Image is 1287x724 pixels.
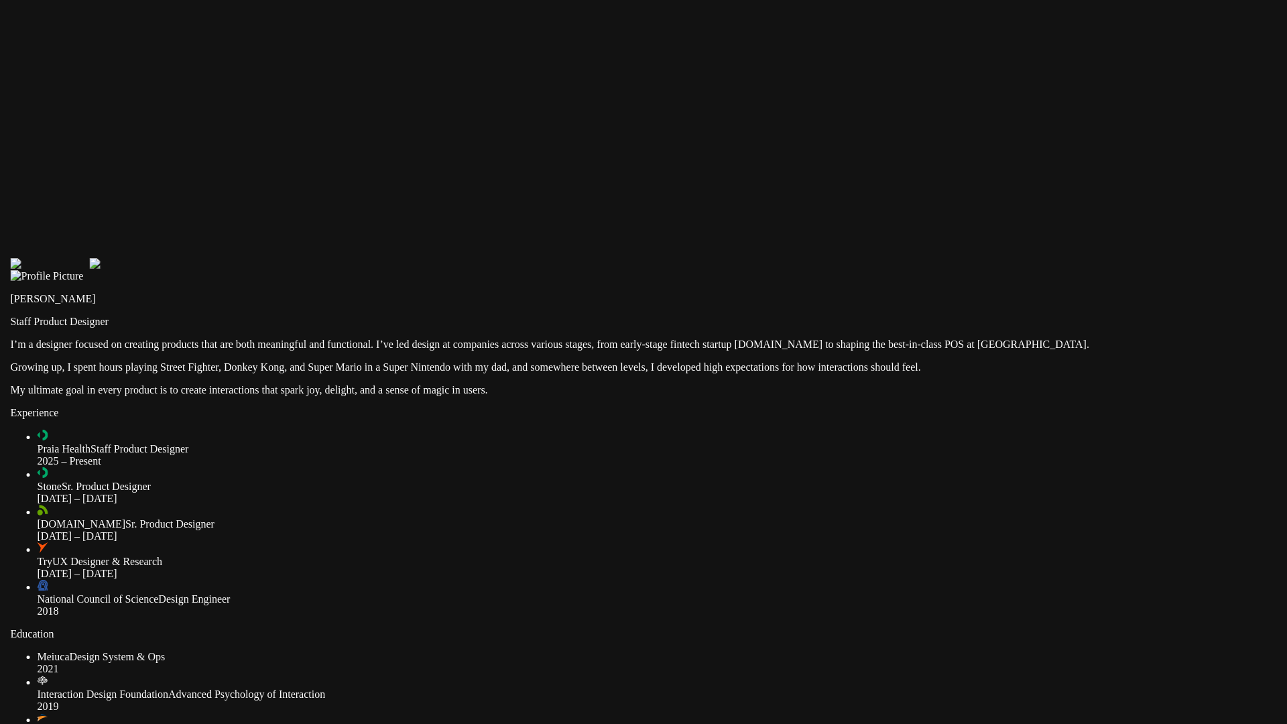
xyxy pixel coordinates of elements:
span: Staff Product Designer [90,443,188,455]
span: Try [38,556,53,567]
span: Praia Health [38,443,91,455]
div: [DATE] – [DATE] [38,530,1287,542]
img: Profile example [11,258,90,270]
span: [DOMAIN_NAME] [38,518,126,530]
span: Meiuca [38,651,70,662]
span: Sr. Product Designer [125,518,214,530]
div: 2018 [38,605,1287,617]
p: My ultimate goal in every product is to create interactions that spark joy, delight, and a sense ... [11,384,1287,396]
div: 2021 [38,663,1287,675]
span: Advanced Psychology of Interaction [168,688,325,700]
span: UX Designer & Research [52,556,162,567]
p: Experience [11,407,1287,419]
div: [DATE] – [DATE] [38,568,1287,580]
span: Design System & Ops [70,651,166,662]
span: Design Engineer [158,593,230,605]
img: Profile Picture [11,270,84,282]
span: National Council of Science [38,593,159,605]
div: [DATE] – [DATE] [38,493,1287,505]
p: Growing up, I spent hours playing Street Fighter, Donkey Kong, and Super Mario in a Super Nintend... [11,361,1287,373]
p: [PERSON_NAME] [11,293,1287,305]
p: Education [11,628,1287,640]
p: I’m a designer focused on creating products that are both meaningful and functional. I’ve led des... [11,339,1287,351]
span: Stone [38,481,62,492]
img: Profile example [89,258,168,270]
p: Staff Product Designer [11,316,1287,328]
span: Sr. Product Designer [62,481,151,492]
span: Interaction Design Foundation [38,688,169,700]
div: 2019 [38,701,1287,713]
div: 2025 – Present [38,455,1287,467]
